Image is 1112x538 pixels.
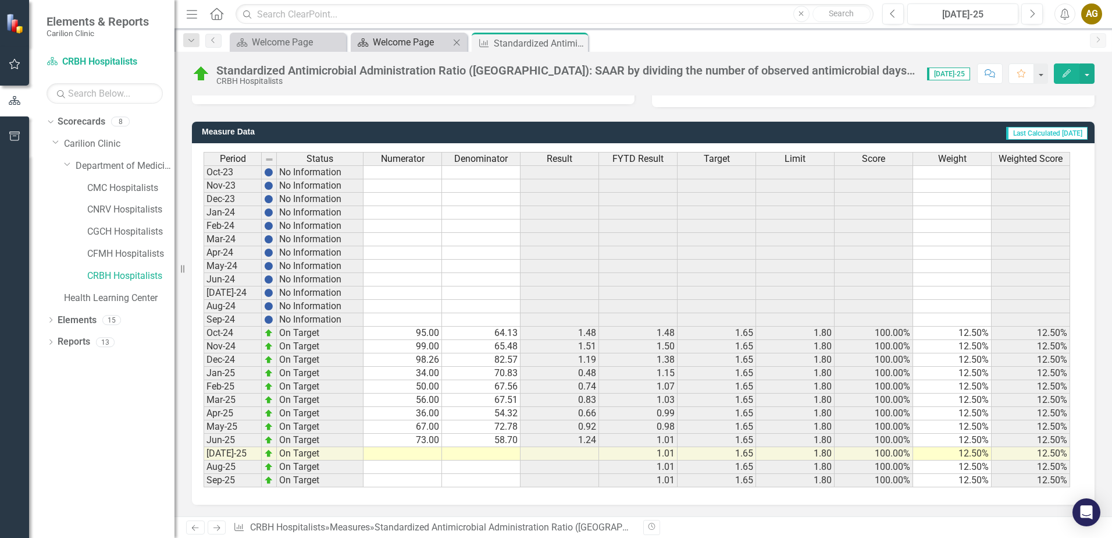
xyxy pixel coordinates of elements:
[678,380,756,394] td: 1.65
[47,15,149,29] span: Elements & Reports
[111,117,130,127] div: 8
[812,6,871,22] button: Search
[756,461,835,474] td: 1.80
[835,340,913,353] td: 100.00%
[599,407,678,420] td: 0.99
[913,394,992,407] td: 12.50%
[204,327,262,340] td: Oct-24
[264,194,273,204] img: BgCOk07PiH71IgAAAABJRU5ErkJggg==
[373,35,450,49] div: Welcome Page
[58,314,97,327] a: Elements
[599,367,678,380] td: 1.15
[87,247,174,261] a: CFMH Hospitalists
[204,447,262,461] td: [DATE]-25
[96,337,115,347] div: 13
[47,29,149,38] small: Carilion Clinic
[277,313,363,327] td: No Information
[204,353,262,367] td: Dec-24
[913,327,992,340] td: 12.50%
[76,160,174,173] a: Department of Medicine
[442,327,521,340] td: 64.13
[678,447,756,461] td: 1.65
[204,407,262,420] td: Apr-25
[277,233,363,246] td: No Information
[264,302,273,311] img: BgCOk07PiH71IgAAAABJRU5ErkJggg==
[233,521,635,535] div: » »
[599,380,678,394] td: 1.07
[756,394,835,407] td: 1.80
[264,436,273,445] img: zOikAAAAAElFTkSuQmCC
[835,461,913,474] td: 100.00%
[363,420,442,434] td: 67.00
[678,340,756,353] td: 1.65
[756,434,835,447] td: 1.80
[363,394,442,407] td: 56.00
[454,154,508,164] span: Denominator
[87,225,174,239] a: CGCH Hospitalists
[264,382,273,391] img: zOikAAAAAElFTkSuQmCC
[204,273,262,286] td: Jun-24
[927,68,970,80] span: [DATE]-25
[264,395,273,405] img: zOikAAAAAElFTkSuQmCC
[1072,498,1100,526] div: Open Intercom Messenger
[442,420,521,434] td: 72.78
[494,36,585,51] div: Standardized Antimicrobial Administration Ratio ([GEOGRAPHIC_DATA]): SAAR by dividing the number ...
[64,137,174,151] a: Carilion Clinic
[678,367,756,380] td: 1.65
[87,270,174,283] a: CRBH Hospitalists
[678,394,756,407] td: 1.65
[521,340,599,353] td: 1.51
[252,35,343,49] div: Welcome Page
[992,420,1070,434] td: 12.50%
[306,154,333,164] span: Status
[264,342,273,351] img: zOikAAAAAElFTkSuQmCC
[363,380,442,394] td: 50.00
[442,394,521,407] td: 67.51
[264,422,273,431] img: zOikAAAAAElFTkSuQmCC
[233,35,343,49] a: Welcome Page
[204,367,262,380] td: Jan-25
[678,407,756,420] td: 1.65
[204,434,262,447] td: Jun-25
[381,154,425,164] span: Numerator
[363,367,442,380] td: 34.00
[913,353,992,367] td: 12.50%
[442,407,521,420] td: 54.32
[204,246,262,260] td: Apr-24
[204,461,262,474] td: Aug-25
[442,367,521,380] td: 70.83
[277,407,363,420] td: On Target
[835,327,913,340] td: 100.00%
[992,434,1070,447] td: 12.50%
[913,340,992,353] td: 12.50%
[236,4,874,24] input: Search ClearPoint...
[938,154,967,164] span: Weight
[64,292,174,305] a: Health Learning Center
[58,335,90,349] a: Reports
[442,353,521,367] td: 82.57
[599,434,678,447] td: 1.01
[264,315,273,324] img: BgCOk07PiH71IgAAAABJRU5ErkJggg==
[277,273,363,286] td: No Information
[599,474,678,487] td: 1.01
[835,380,913,394] td: 100.00%
[277,380,363,394] td: On Target
[756,380,835,394] td: 1.80
[547,154,572,164] span: Result
[756,407,835,420] td: 1.80
[264,221,273,231] img: BgCOk07PiH71IgAAAABJRU5ErkJggg==
[1081,3,1102,24] div: AG
[264,409,273,418] img: zOikAAAAAElFTkSuQmCC
[599,461,678,474] td: 1.01
[913,407,992,420] td: 12.50%
[216,77,915,86] div: CRBH Hospitalists
[992,353,1070,367] td: 12.50%
[277,206,363,220] td: No Information
[264,288,273,298] img: BgCOk07PiH71IgAAAABJRU5ErkJggg==
[204,260,262,273] td: May-24
[911,8,1014,22] div: [DATE]-25
[265,155,274,164] img: 8DAGhfEEPCf229AAAAAElFTkSuQmCC
[277,220,363,233] td: No Information
[612,154,664,164] span: FYTD Result
[87,203,174,217] a: CNRV Hospitalists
